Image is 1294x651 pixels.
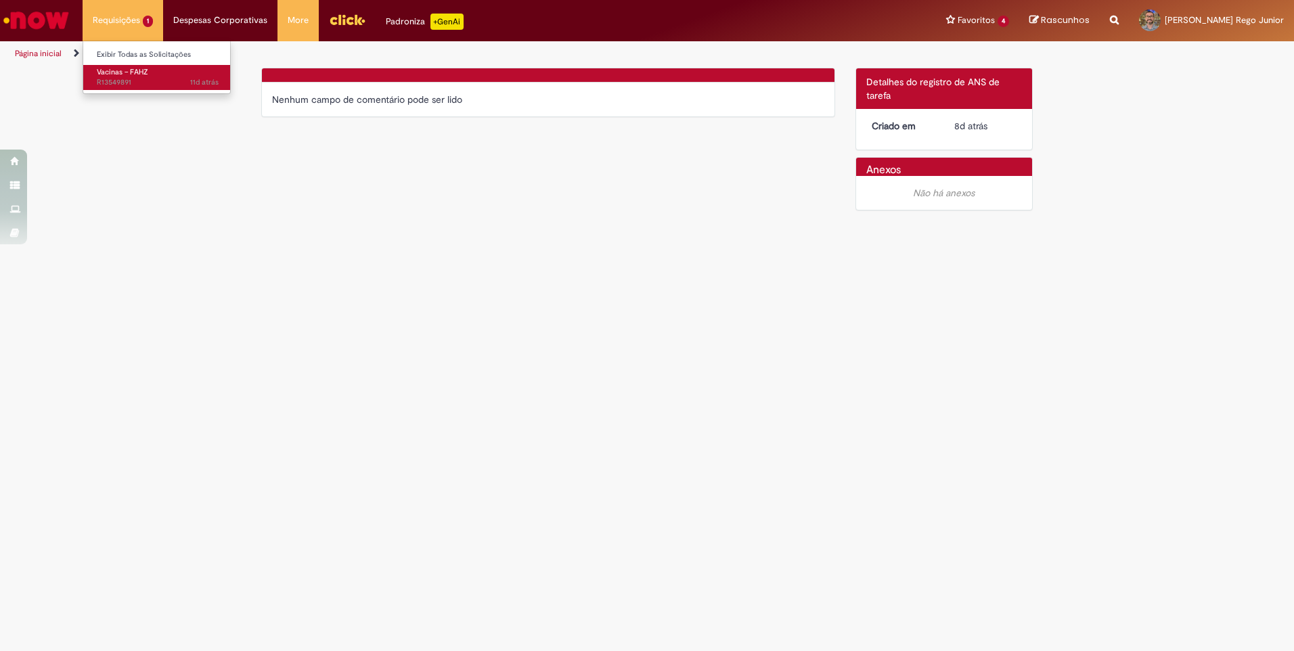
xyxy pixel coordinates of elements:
time: 22/09/2025 09:35:59 [954,120,987,132]
em: Não há anexos [913,187,975,199]
img: click_logo_yellow_360x200.png [329,9,365,30]
div: 22/09/2025 09:35:59 [954,119,1017,133]
span: 4 [998,16,1009,27]
span: 8d atrás [954,120,987,132]
span: 11d atrás [190,77,219,87]
a: Rascunhos [1029,14,1090,27]
a: Exibir Todas as Solicitações [83,47,232,62]
span: 1 [143,16,153,27]
span: Requisições [93,14,140,27]
h2: Anexos [866,164,901,177]
span: R13549891 [97,77,219,88]
ul: Requisições [83,41,231,94]
span: [PERSON_NAME] Rego Junior [1165,14,1284,26]
span: Rascunhos [1041,14,1090,26]
span: Despesas Corporativas [173,14,267,27]
ul: Trilhas de página [10,41,853,66]
dt: Criado em [862,119,945,133]
p: +GenAi [430,14,464,30]
div: Nenhum campo de comentário pode ser lido [272,93,824,106]
span: More [288,14,309,27]
time: 19/09/2025 10:34:17 [190,77,219,87]
a: Aberto R13549891 : Vacinas – FAHZ [83,65,232,90]
span: Favoritos [958,14,995,27]
img: ServiceNow [1,7,71,34]
div: Padroniza [386,14,464,30]
span: Vacinas – FAHZ [97,67,148,77]
a: Página inicial [15,48,62,59]
span: Detalhes do registro de ANS de tarefa [866,76,1000,102]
